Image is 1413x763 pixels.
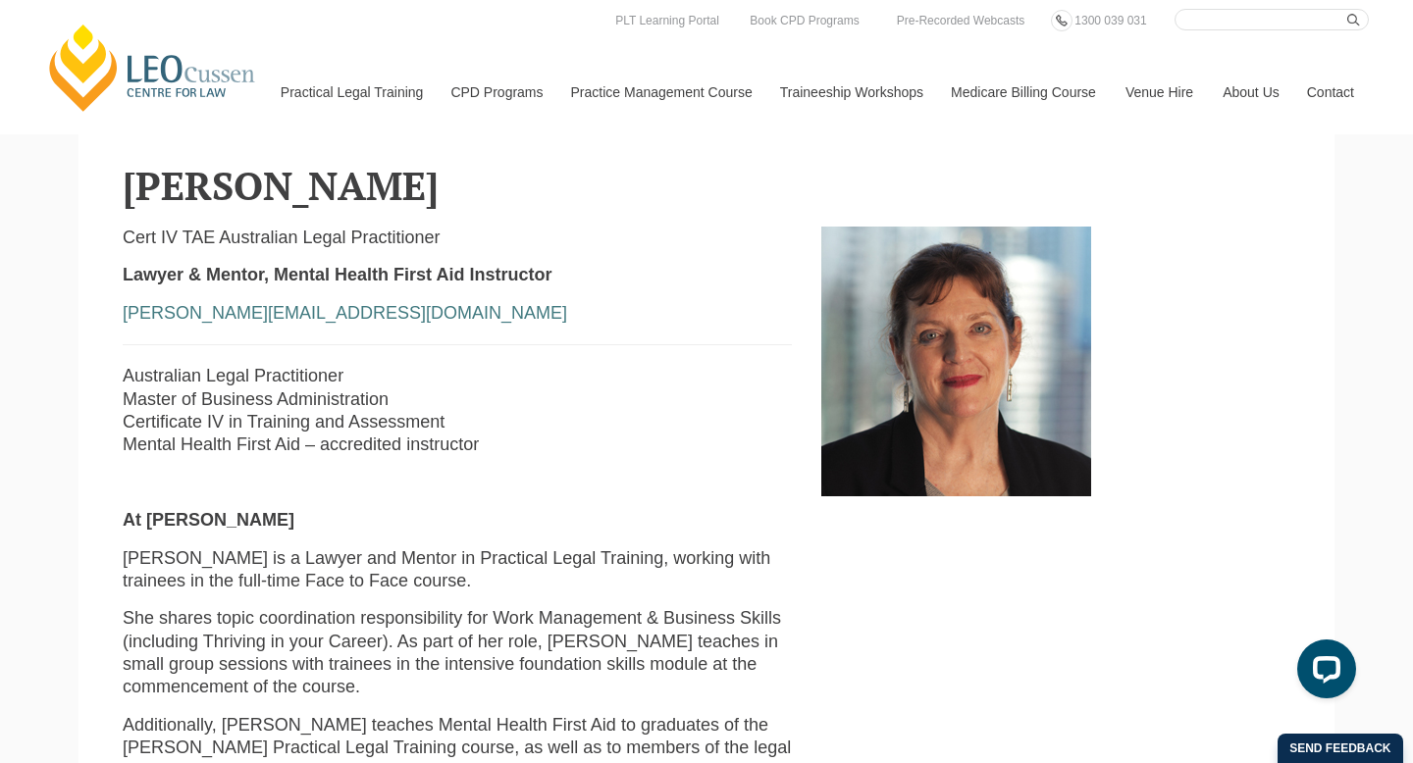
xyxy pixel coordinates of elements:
p: Australian Legal Practitioner Master of Business Administration Certificate IV in Training and As... [123,365,792,457]
a: Medicare Billing Course [936,50,1111,134]
span: 1300 039 031 [1074,14,1146,27]
a: Traineeship Workshops [765,50,936,134]
p: She shares topic coordination responsibility for Work Management & Business Skills (including Thr... [123,607,792,699]
strong: At [PERSON_NAME] [123,510,294,530]
a: Book CPD Programs [745,10,863,31]
a: PLT Learning Portal [610,10,724,31]
a: About Us [1208,50,1292,134]
a: Venue Hire [1111,50,1208,134]
a: Contact [1292,50,1369,134]
a: [PERSON_NAME] Centre for Law [44,22,261,114]
h2: [PERSON_NAME] [123,164,1290,207]
iframe: LiveChat chat widget [1282,632,1364,714]
a: [PERSON_NAME][EMAIL_ADDRESS][DOMAIN_NAME] [123,303,567,323]
img: Claire Humble [821,227,1091,496]
p: [PERSON_NAME] is a Lawyer and Mentor in Practical Legal Training, working with trainees in the fu... [123,547,792,593]
a: Pre-Recorded Webcasts [892,10,1030,31]
a: Practical Legal Training [266,50,437,134]
p: Cert IV TAE Australian Legal Practitioner [123,227,792,249]
a: CPD Programs [436,50,555,134]
a: Practice Management Course [556,50,765,134]
a: 1300 039 031 [1070,10,1151,31]
strong: Lawyer & Mentor, Mental Health First Aid Instructor [123,265,551,284]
